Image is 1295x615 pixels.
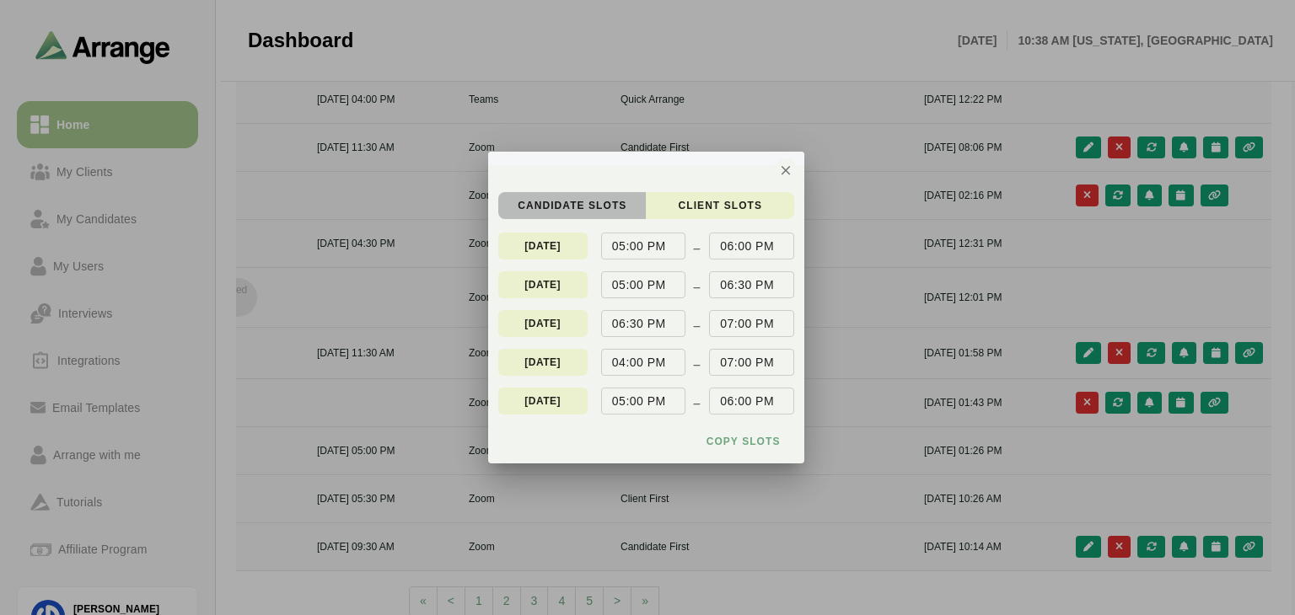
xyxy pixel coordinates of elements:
span: Copy slots [706,435,781,448]
p: 05:00 PM [612,393,666,409]
button: Copy slots [692,426,794,457]
p: [DATE] [524,357,561,367]
p: [DATE] [524,396,561,406]
p: 04:00 PM [612,354,666,371]
p: 06:00 PM [720,238,774,254]
p: 06:30 PM [720,276,774,293]
button: candidate Slots [498,192,647,219]
p: 06:00 PM [720,393,774,409]
span: candidate Slots [517,199,626,212]
p: 07:00 PM [720,315,774,332]
p: 07:00 PM [720,354,774,371]
p: 05:00 PM [612,276,666,293]
span: client Slots [677,199,762,212]
p: [DATE] [524,280,561,290]
p: 05:00 PM [612,238,666,254]
p: [DATE] [524,318,561,329]
button: client Slots [646,192,794,219]
p: 06:30 PM [612,315,666,332]
p: [DATE] [524,241,561,251]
